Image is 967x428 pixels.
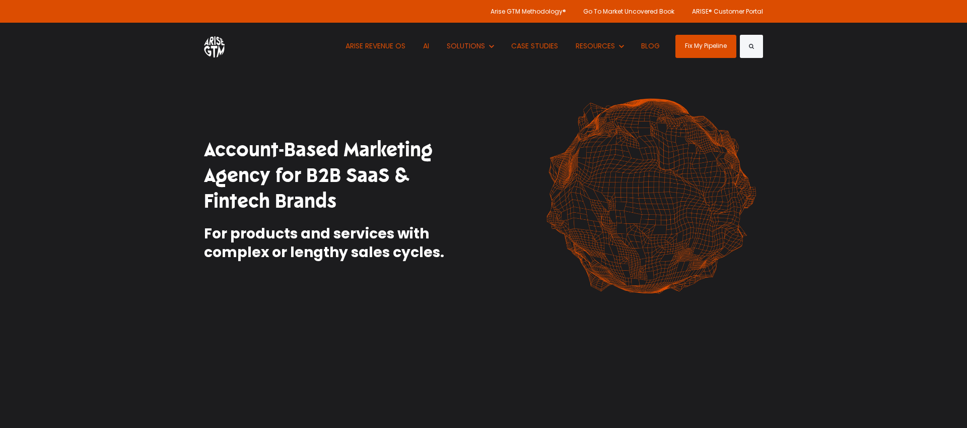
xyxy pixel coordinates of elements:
a: Fix My Pipeline [675,35,736,58]
img: ARISE GTM logo (1) white [204,35,225,57]
a: ARISE REVENUE OS [338,23,413,70]
img: shape-61 orange [539,88,763,304]
h2: For products and services with complex or lengthy sales cycles. [204,224,476,263]
h1: Account-Based Marketing Agency for B2B SaaS & Fintech Brands [204,137,476,215]
a: AI [416,23,437,70]
a: CASE STUDIES [504,23,566,70]
span: RESOURCES [576,41,615,51]
a: BLOG [634,23,668,70]
button: Search [740,35,763,58]
span: SOLUTIONS [447,41,486,51]
nav: Desktop navigation [338,23,667,70]
button: Show submenu for SOLUTIONS SOLUTIONS [440,23,502,70]
button: Show submenu for RESOURCES RESOURCES [569,23,632,70]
